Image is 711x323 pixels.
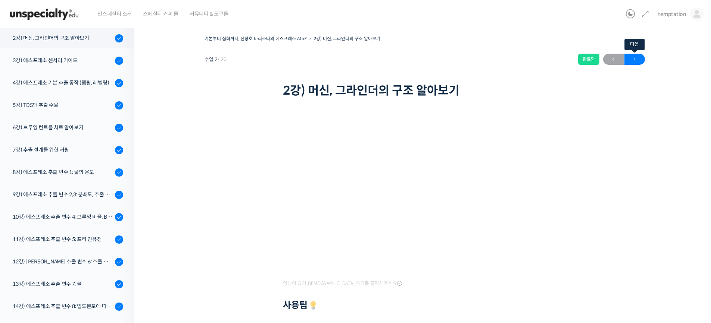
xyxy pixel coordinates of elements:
[13,190,113,199] div: 9강) 에스프레소 추출 변수 2,3: 분쇄도, 추출 시간
[603,54,624,65] a: ←이전
[96,236,143,255] a: 설정
[603,54,624,64] span: ←
[283,281,402,286] span: 영상이 끊기[DEMOGRAPHIC_DATA] 여기를 클릭해주세요
[205,36,307,41] a: 기본부터 심화까지, 신창호 바리스타의 에스프레소 AtoZ
[578,54,599,65] div: 완료함
[49,236,96,255] a: 대화
[309,301,318,310] img: 💡
[2,236,49,255] a: 홈
[13,235,113,243] div: 11강) 에스프레소 추출 변수 5: 프리 인퓨전
[13,123,113,132] div: 6강) 브루잉 컨트롤 차트 알아보기
[13,146,113,154] div: 7강) 추출 설계를 위한 커핑
[283,300,319,311] strong: 사용팁
[283,83,567,98] h1: 2강) 머신, 그라인더의 구조 알아보기
[624,54,645,64] span: →
[13,257,113,266] div: 12강) [PERSON_NAME] 추출 변수 6: 추출 압력
[13,79,113,87] div: 4강) 에스프레소 기본 추출 동작 (탬핑, 레벨링)
[13,280,113,288] div: 13강) 에스프레소 추출 변수 7: 물
[68,248,77,254] span: 대화
[205,57,227,62] span: 수업 2
[115,247,124,253] span: 설정
[13,101,113,109] div: 5강) TDS와 추출 수율
[13,302,113,310] div: 14강) 에스프레소 추출 변수 8: 입도분포에 따른 향미 변화
[13,168,113,176] div: 8강) 에스프레소 추출 변수 1: 물의 온도
[624,54,645,65] a: 다음→
[658,11,686,18] span: temptation
[13,56,113,64] div: 3강) 에스프레소 센서리 가이드
[218,56,227,63] span: / 20
[314,36,380,41] a: 2강) 머신, 그라인더의 구조 알아보기
[24,247,28,253] span: 홈
[13,34,113,42] div: 2강) 머신, 그라인더의 구조 알아보기
[13,213,113,221] div: 10강) 에스프레소 추출 변수 4: 브루잉 비율, Brew Ratio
